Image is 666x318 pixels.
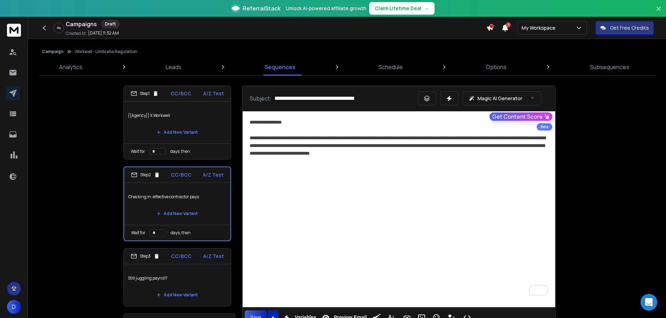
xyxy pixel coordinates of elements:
[59,63,83,71] p: Analytics
[424,5,429,12] span: →
[131,149,145,154] p: Wait for
[250,94,272,103] p: Subject:
[610,24,649,31] p: Get Free Credits
[151,288,203,302] button: Add New Variant
[374,59,407,75] a: Schedule
[170,149,190,154] p: days, then
[537,123,552,131] div: Beta
[463,91,541,105] button: Magic AI Generator
[369,2,435,15] button: Claim Lifetime Deal→
[128,187,226,207] p: Checking in: effective contractor pays
[478,95,522,102] p: Magic AI Generator
[123,248,231,306] li: Step3CC/BCCA/Z TestStill juggling payroll?Add New Variant
[57,26,61,30] p: 0 %
[489,112,552,121] button: Get Content Score
[171,253,192,260] p: CC/BCC
[506,22,511,27] span: 7
[486,63,507,71] p: Options
[171,230,191,236] p: days, then
[595,21,654,35] button: Get Free Credits
[131,172,160,178] div: Step 2
[203,90,224,97] p: A/Z Test
[55,59,87,75] a: Analytics
[260,59,300,75] a: Sequences
[123,167,231,241] li: Step2CC/BCCA/Z TestChecking in: effective contractor paysAdd New VariantWait fordays, then
[590,63,629,71] p: Subsequences
[7,300,21,314] button: D
[243,111,555,302] div: To enrich screen reader interactions, please activate Accessibility in Grammarly extension settings
[66,31,87,36] p: Created At:
[640,294,657,311] div: Open Intercom Messenger
[482,59,511,75] a: Options
[243,4,280,13] span: ReferralStack
[151,207,203,221] button: Add New Variant
[171,90,191,97] p: CC/BCC
[203,253,224,260] p: A/Z Test
[654,4,663,21] button: Close banner
[586,59,633,75] a: Subsequences
[123,86,231,160] li: Step1CC/BCCA/Z Test{{Agency}} X WorkwellAdd New VariantWait fordays, then
[131,90,159,97] div: Step 1
[101,20,120,29] div: Draft
[203,171,223,178] p: A/Z Test
[522,24,558,31] p: My Workspace
[166,63,181,71] p: Leads
[128,268,227,288] p: Still juggling payroll?
[75,49,137,54] p: Workwell - Umbrella Regulation
[128,106,227,125] p: {{Agency}} X Workwell
[151,125,203,139] button: Add New Variant
[286,5,366,12] p: Unlock AI-powered affiliate growth
[162,59,186,75] a: Leads
[265,63,295,71] p: Sequences
[42,49,64,54] button: Campaign
[171,171,192,178] p: CC/BCC
[88,30,119,36] p: [DATE] 11:32 AM
[131,230,145,236] p: Wait for
[66,20,97,28] h1: Campaigns
[379,63,403,71] p: Schedule
[131,253,160,259] div: Step 3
